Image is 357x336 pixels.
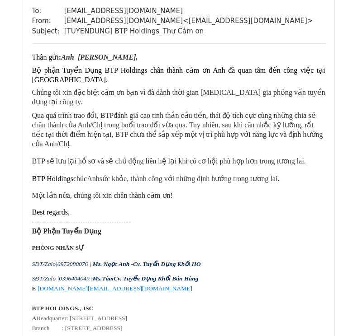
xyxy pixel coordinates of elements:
[32,6,64,16] td: To:
[32,53,59,61] span: Thân gửi
[312,293,357,336] div: Tiện ích trò chuyện
[57,261,88,267] i: 0972080076
[32,227,101,235] b: Bộ Phận Tuyển Dụng
[32,315,37,322] b: A
[100,175,280,182] span: sức khỏe, thành công với những định hướng trong tương lai.
[136,53,138,61] strong: ,
[73,175,280,182] font: Anh
[32,175,73,182] span: BTP Holdings
[32,261,56,267] i: SĐT/Zalo
[93,261,133,267] i: Ms. Ngọc Anh -
[93,275,114,282] i: Ms.Tâm
[32,285,36,292] b: E
[32,218,131,225] font: -----------------------------------------
[64,16,313,26] td: [EMAIL_ADDRESS][DOMAIN_NAME] < [EMAIL_ADDRESS][DOMAIN_NAME] >
[114,275,199,282] i: Cv. Tuyển Dụng Khối Bán Hàng
[32,191,173,199] span: Một lần nữa, chúng tôi xin chân thành cảm ơn!
[32,305,94,312] b: BTP HOLDINGS., JSC
[91,275,93,282] i: |
[32,275,59,282] i: SĐT/Zalo |
[64,6,313,16] td: [EMAIL_ADDRESS][DOMAIN_NAME]
[59,53,61,61] strong: :
[133,261,201,267] i: Cv. Tuyển Dụng Khối HO
[32,315,127,331] span: Headquarter: [STREET_ADDRESS] Branch : [STREET_ADDRESS]
[73,175,87,182] span: chúc
[32,208,131,225] span: Best regards,
[61,53,136,61] strong: Anh [PERSON_NAME]
[32,112,114,119] span: Qua quá trình trao đổi, BTP
[64,26,313,37] td: [TUYENDUNG] BTP Holdings_Thư Cảm ơn
[59,275,90,282] i: 0396404049
[32,112,323,148] span: đánh giá cao tinh thần cầu tiến, thái độ tích cực cùng những chia sẻ chân thành của Anh/Chị trong...
[32,66,325,84] span: Bộ phận Tuyển Dụng BTP Holdings chân thành cảm ơn Anh đã quan tâm đến công việc tại [GEOGRAPHIC_D...
[32,26,64,37] td: Subject:
[32,156,325,167] div: BTP sẽ lưu lại hồ sơ và sẽ chủ động liên hệ lại khi có cơ hội phù hợp hơn trong tương lai.
[312,293,357,336] iframe: Chat Widget
[38,285,192,292] a: [DOMAIN_NAME][EMAIL_ADDRESS][DOMAIN_NAME]
[56,261,57,267] i: |
[32,16,64,26] td: From:
[90,261,91,267] i: |
[32,89,325,106] span: Chúng tôi xin đặc biệt cảm ơn bạn vì đã dành thời gian [MEDICAL_DATA] gia phỏng vấn tuyển dụng tạ...
[32,244,85,251] b: PHÒNG NHÂN SỰ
